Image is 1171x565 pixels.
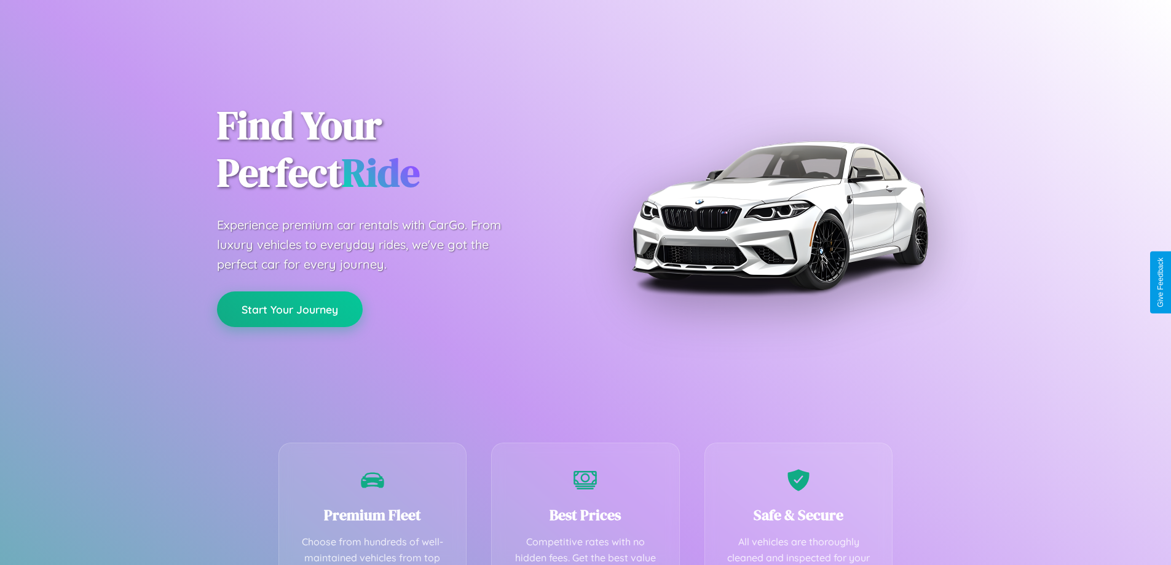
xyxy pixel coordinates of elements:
h3: Safe & Secure [723,505,874,525]
h3: Premium Fleet [298,505,448,525]
span: Ride [342,146,420,199]
h1: Find Your Perfect [217,102,567,197]
img: Premium BMW car rental vehicle [626,61,933,369]
div: Give Feedback [1156,258,1165,307]
p: Experience premium car rentals with CarGo. From luxury vehicles to everyday rides, we've got the ... [217,215,524,274]
button: Start Your Journey [217,291,363,327]
h3: Best Prices [510,505,661,525]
